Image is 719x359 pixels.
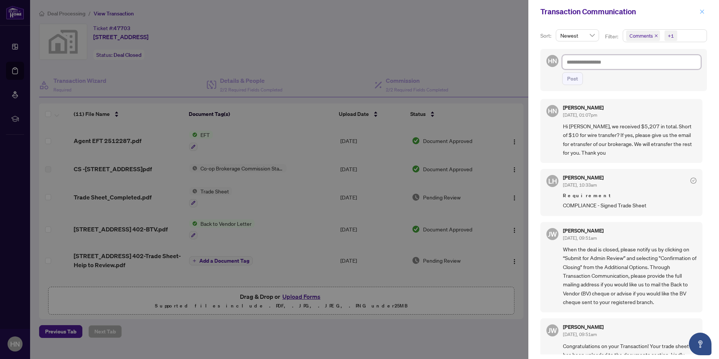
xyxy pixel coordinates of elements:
span: HN [548,106,557,116]
h5: [PERSON_NAME] [563,175,604,180]
span: LH [548,176,557,186]
p: Sort: [540,32,553,40]
span: [DATE], 09:51am [563,332,597,337]
span: COMPLIANCE - Signed Trade Sheet [563,201,696,210]
span: Newest [560,30,595,41]
span: Requirement [563,192,696,199]
div: Transaction Communication [540,6,697,17]
div: +1 [668,32,674,40]
span: Hi [PERSON_NAME], we received $5,207 in total. Short of $10 for wire transfer? If yes, please giv... [563,122,696,157]
span: close [699,9,705,14]
span: Comments [626,30,660,41]
p: Filter: [605,32,619,41]
span: [DATE], 10:33am [563,182,597,188]
span: [DATE], 01:07pm [563,112,597,118]
h5: [PERSON_NAME] [563,105,604,110]
span: HN [548,56,557,66]
h5: [PERSON_NAME] [563,228,604,233]
span: JW [548,229,557,239]
span: When the deal is closed, please notify us by clicking on “Submit for Admin Review” and selecting ... [563,245,696,307]
button: Post [562,72,583,85]
span: [DATE], 09:51am [563,235,597,241]
span: JW [548,325,557,336]
h5: [PERSON_NAME] [563,324,604,330]
span: Comments [630,32,653,40]
button: Open asap [689,333,711,355]
span: check-circle [690,178,696,184]
span: close [654,34,658,38]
